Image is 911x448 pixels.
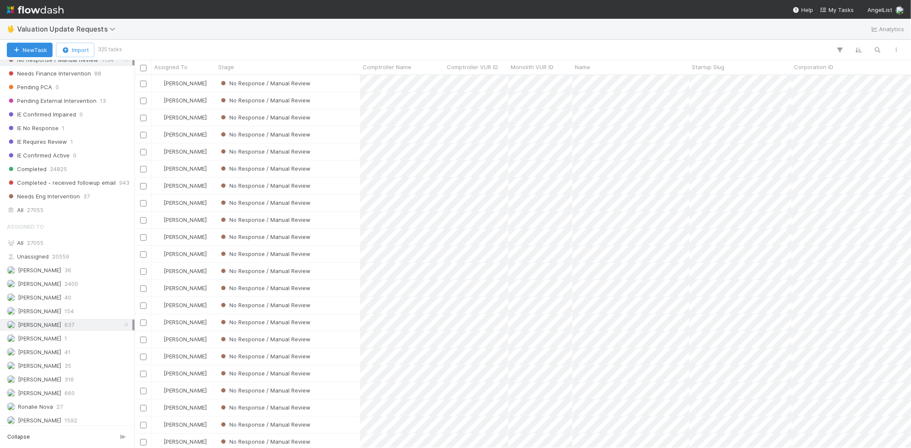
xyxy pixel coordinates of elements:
span: No Response / Manual Review [219,182,311,189]
img: avatar_1a1d5361-16dd-4910-a949-020dcd9f55a3.png [155,131,162,138]
span: Collapse [7,433,30,441]
span: [PERSON_NAME] [18,417,61,424]
span: No Response / Manual Review [219,268,311,274]
span: 88 [94,68,101,79]
input: Toggle Row Selected [140,132,146,138]
button: NewTask [7,43,53,57]
img: avatar_b6a6ccf4-6160-40f7-90da-56c3221167ae.png [7,375,15,384]
span: 1134 [102,55,114,65]
div: [PERSON_NAME] [155,386,207,395]
span: No Response / Manual Review [219,250,311,257]
input: Toggle Row Selected [140,371,146,377]
span: [PERSON_NAME] [164,285,207,291]
div: All [7,238,132,248]
input: Toggle Row Selected [140,354,146,360]
span: [PERSON_NAME] [164,404,207,411]
input: Toggle Row Selected [140,303,146,309]
img: avatar_1a1d5361-16dd-4910-a949-020dcd9f55a3.png [155,80,162,87]
span: No Response / Manual Review [219,421,311,428]
span: [PERSON_NAME] [164,216,207,223]
span: 1592 [64,415,77,426]
span: IE Confirmed Active [7,150,70,161]
span: 316 [64,374,74,385]
img: avatar_8e0a024e-b700-4f9f-aecf-6f1e79dccd3c.png [7,334,15,343]
div: [PERSON_NAME] [155,96,207,105]
div: [PERSON_NAME] [155,147,207,156]
span: Comptroller VUR ID [447,63,498,71]
span: 27055 [27,239,44,246]
span: No Response / Manual Review [219,285,311,291]
span: [PERSON_NAME] [164,370,207,377]
div: [PERSON_NAME] [155,79,207,87]
div: [PERSON_NAME] [155,233,207,241]
span: No Response / Manual Review [219,319,311,326]
div: No Response / Manual Review [219,352,311,361]
div: [PERSON_NAME] [155,437,207,446]
span: Valuation Update Requests [17,25,120,33]
div: No Response / Manual Review [219,403,311,412]
img: avatar_1a1d5361-16dd-4910-a949-020dcd9f55a3.png [155,387,162,394]
span: No Response / Manual Review [219,80,311,87]
input: Toggle Row Selected [140,98,146,104]
img: avatar_1a1d5361-16dd-4910-a949-020dcd9f55a3.png [155,336,162,343]
span: [PERSON_NAME] [18,349,61,355]
img: avatar_1a1d5361-16dd-4910-a949-020dcd9f55a3.png [155,114,162,121]
span: No Response / Manual Review [219,148,311,155]
div: [PERSON_NAME] [155,420,207,429]
span: 637 [64,320,74,330]
img: avatar_d7f67417-030a-43ce-a3ce-a315a3ccfd08.png [7,307,15,315]
div: [PERSON_NAME] [155,164,207,173]
div: [PERSON_NAME] [155,250,207,258]
span: 660 [64,388,75,399]
span: [PERSON_NAME] [164,131,207,138]
span: [PERSON_NAME] [18,308,61,314]
input: Toggle Row Selected [140,268,146,275]
span: 1 [70,137,73,147]
span: No Response / Manual Review [219,131,311,138]
input: Toggle Row Selected [140,234,146,241]
span: [PERSON_NAME] [18,321,61,328]
div: Help [793,6,813,14]
input: Toggle Row Selected [140,388,146,394]
div: No Response / Manual Review [219,96,311,105]
img: avatar_1a1d5361-16dd-4910-a949-020dcd9f55a3.png [896,6,904,15]
span: [PERSON_NAME] [164,114,207,121]
span: [PERSON_NAME] [18,376,61,383]
small: 325 tasks [98,46,122,53]
input: Toggle Row Selected [140,251,146,258]
div: No Response / Manual Review [219,198,311,207]
div: No Response / Manual Review [219,284,311,292]
span: No Response / Manual Review [219,353,311,360]
img: avatar_9ff82f50-05c7-4c71-8fc6-9a2e070af8b5.png [7,348,15,356]
span: 154 [64,306,74,317]
span: 1 [62,123,64,134]
span: Pending PCA [7,82,52,93]
span: [PERSON_NAME] [164,336,207,343]
span: 35 [64,361,71,371]
span: 0 [73,150,76,161]
img: avatar_1a1d5361-16dd-4910-a949-020dcd9f55a3.png [155,353,162,360]
img: avatar_1a1d5361-16dd-4910-a949-020dcd9f55a3.png [155,165,162,172]
span: 24825 [50,164,67,175]
span: [PERSON_NAME] [164,387,207,394]
img: avatar_1a1d5361-16dd-4910-a949-020dcd9f55a3.png [155,199,162,206]
img: avatar_487f705b-1efa-4920-8de6-14528bcda38c.png [7,361,15,370]
input: Toggle Row Selected [140,166,146,172]
div: [PERSON_NAME] [155,352,207,361]
img: logo-inverted-e16ddd16eac7371096b0.svg [7,3,64,17]
img: avatar_1a1d5361-16dd-4910-a949-020dcd9f55a3.png [155,404,162,411]
img: avatar_1a1d5361-16dd-4910-a949-020dcd9f55a3.png [155,268,162,274]
span: Needs Eng Intervention [7,191,80,202]
span: 41 [64,347,70,358]
span: IE Requires Review [7,137,67,147]
span: No Response / Manual Review [219,114,311,121]
div: No Response / Manual Review [219,181,311,190]
input: Toggle Row Selected [140,200,146,207]
span: [PERSON_NAME] [164,421,207,428]
div: No Response / Manual Review [219,301,311,309]
span: [PERSON_NAME] [164,302,207,308]
span: 943 [119,177,129,188]
div: [PERSON_NAME] [155,267,207,275]
span: [PERSON_NAME] [164,250,207,257]
span: 36 [64,265,71,276]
